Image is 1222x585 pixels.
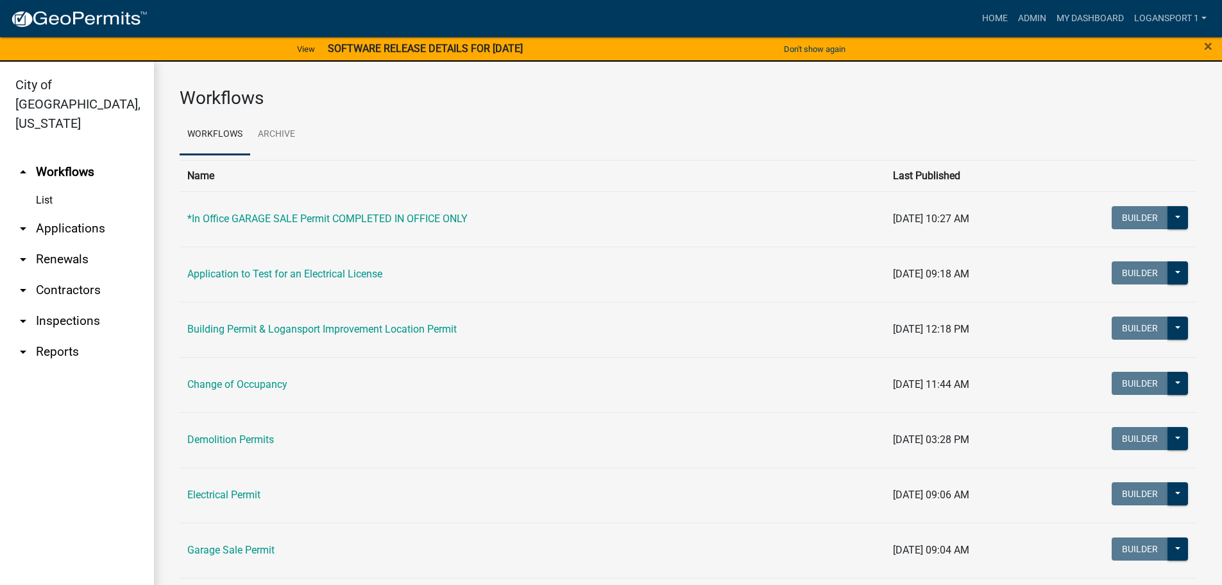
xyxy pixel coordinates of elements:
[187,433,274,446] a: Demolition Permits
[180,160,885,191] th: Name
[977,6,1013,31] a: Home
[1112,372,1168,395] button: Builder
[885,160,1040,191] th: Last Published
[1204,37,1212,55] span: ×
[1051,6,1129,31] a: My Dashboard
[1112,261,1168,284] button: Builder
[187,213,468,225] a: *In Office GARAGE SALE Permit COMPLETED IN OFFICE ONLY
[1013,6,1051,31] a: Admin
[1112,537,1168,561] button: Builder
[893,544,969,556] span: [DATE] 09:04 AM
[187,378,287,390] a: Change of Occupancy
[1129,6,1212,31] a: Logansport 1
[15,164,31,180] i: arrow_drop_up
[893,378,969,390] span: [DATE] 11:44 AM
[893,323,969,335] span: [DATE] 12:18 PM
[779,39,851,60] button: Don't show again
[1112,206,1168,229] button: Builder
[15,221,31,236] i: arrow_drop_down
[250,114,303,155] a: Archive
[1112,317,1168,340] button: Builder
[15,344,31,360] i: arrow_drop_down
[187,489,260,501] a: Electrical Permit
[893,213,969,225] span: [DATE] 10:27 AM
[1112,427,1168,450] button: Builder
[328,42,523,55] strong: SOFTWARE RELEASE DETAILS FOR [DATE]
[292,39,320,60] a: View
[15,283,31,298] i: arrow_drop_down
[15,313,31,329] i: arrow_drop_down
[1204,39,1212,54] button: Close
[15,252,31,267] i: arrow_drop_down
[187,544,275,556] a: Garage Sale Permit
[187,268,382,280] a: Application to Test for an Electrical License
[1112,482,1168,505] button: Builder
[893,268,969,280] span: [DATE] 09:18 AM
[180,87,1196,109] h3: Workflows
[180,114,250,155] a: Workflows
[893,433,969,446] span: [DATE] 03:28 PM
[187,323,457,335] a: Building Permit & Logansport Improvement Location Permit
[893,489,969,501] span: [DATE] 09:06 AM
